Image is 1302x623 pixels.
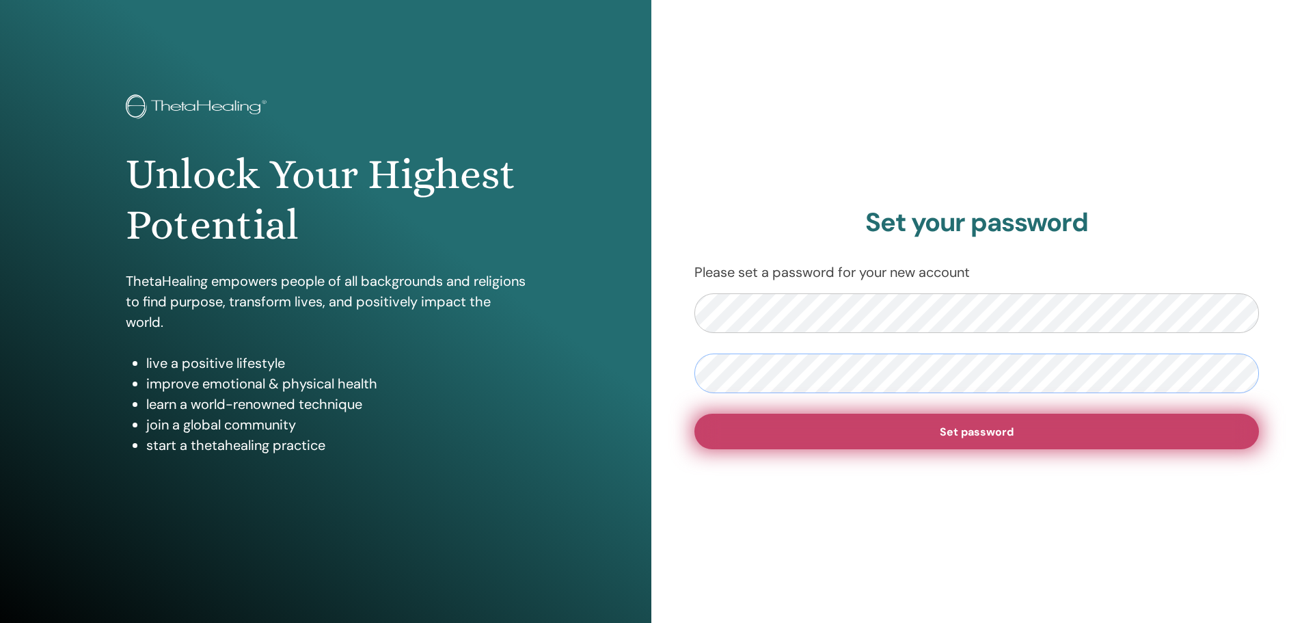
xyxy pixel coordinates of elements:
[694,262,1260,282] p: Please set a password for your new account
[940,425,1014,439] span: Set password
[126,271,526,332] p: ThetaHealing empowers people of all backgrounds and religions to find purpose, transform lives, a...
[694,414,1260,449] button: Set password
[146,414,526,435] li: join a global community
[146,373,526,394] li: improve emotional & physical health
[146,435,526,455] li: start a thetahealing practice
[694,207,1260,239] h2: Set your password
[146,353,526,373] li: live a positive lifestyle
[146,394,526,414] li: learn a world-renowned technique
[126,149,526,251] h1: Unlock Your Highest Potential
